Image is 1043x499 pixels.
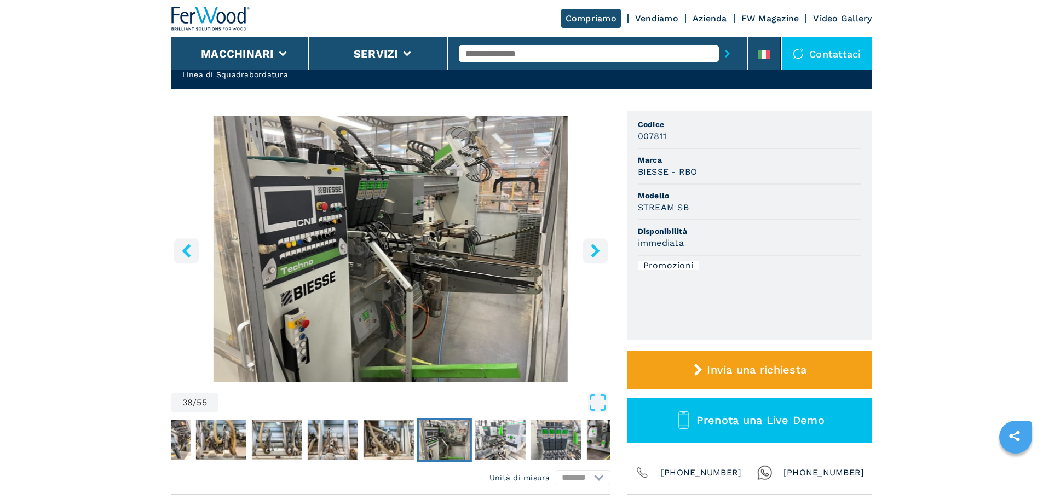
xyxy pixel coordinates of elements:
img: 820cacf8de6dddc59414cf5a12030885 [251,420,302,460]
img: Phone [635,465,650,480]
div: Promozioni [638,261,699,270]
button: Go to Slide 39 [472,418,527,462]
h3: 007811 [638,130,667,142]
a: Video Gallery [813,13,872,24]
h3: STREAM SB [638,201,689,214]
img: a18171f3c425bcdb939eca77593a4e53 [140,420,190,460]
div: Contattaci [782,37,872,70]
a: FW Magazine [741,13,799,24]
a: sharethis [1001,422,1028,450]
img: f116728718e6096e0f4f42ba06c2543c [307,420,358,460]
a: Azienda [693,13,727,24]
button: Go to Slide 37 [361,418,416,462]
img: Whatsapp [757,465,773,480]
a: Vendiamo [635,13,678,24]
span: [PHONE_NUMBER] [661,465,742,480]
img: eaf794fa48362812e54b25a84f221480 [586,420,637,460]
button: Go to Slide 36 [305,418,360,462]
img: Contattaci [793,48,804,59]
h2: Linea di Squadrabordatura [182,69,378,80]
span: Invia una richiesta [707,363,806,376]
img: 01e4d8ae0a1b0923c0acace044db17ad [475,420,525,460]
img: d779bad09890dde8c4e173d47ff068c3 [419,420,469,460]
button: left-button [174,238,199,263]
em: Unità di misura [489,472,550,483]
h3: BIESSE - RBO [638,165,698,178]
img: 97b9f42f009ecbbcecb11ceb27841b04 [363,420,413,460]
button: Invia una richiesta [627,351,872,389]
img: Linea di Squadrabordatura BIESSE - RBO STREAM SB [171,116,610,382]
button: Prenota una Live Demo [627,398,872,443]
a: Compriamo [561,9,621,28]
button: Servizi [354,47,398,60]
span: 38 [182,398,193,407]
img: f351678c9a61fbffab4fe7e7df5261d7 [531,420,581,460]
button: Go to Slide 33 [137,418,192,462]
span: [PHONE_NUMBER] [783,465,865,480]
span: Disponibilità [638,226,861,237]
span: Codice [638,119,861,130]
span: Marca [638,154,861,165]
button: Open Fullscreen [221,393,608,412]
span: Prenota una Live Demo [696,414,825,427]
button: Macchinari [201,47,274,60]
span: / [193,398,197,407]
img: Ferwood [171,7,250,31]
div: Go to Slide 38 [171,116,610,382]
button: Go to Slide 35 [249,418,304,462]
button: submit-button [719,41,736,66]
iframe: Chat [996,450,1035,491]
span: Modello [638,190,861,201]
img: b4576d4e6cbbff7f7145f9397868c0da [195,420,246,460]
button: Go to Slide 34 [193,418,248,462]
button: right-button [583,238,608,263]
button: Go to Slide 40 [528,418,583,462]
button: Go to Slide 38 [417,418,471,462]
span: 55 [197,398,207,407]
h3: immediata [638,237,684,249]
button: Go to Slide 41 [584,418,639,462]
